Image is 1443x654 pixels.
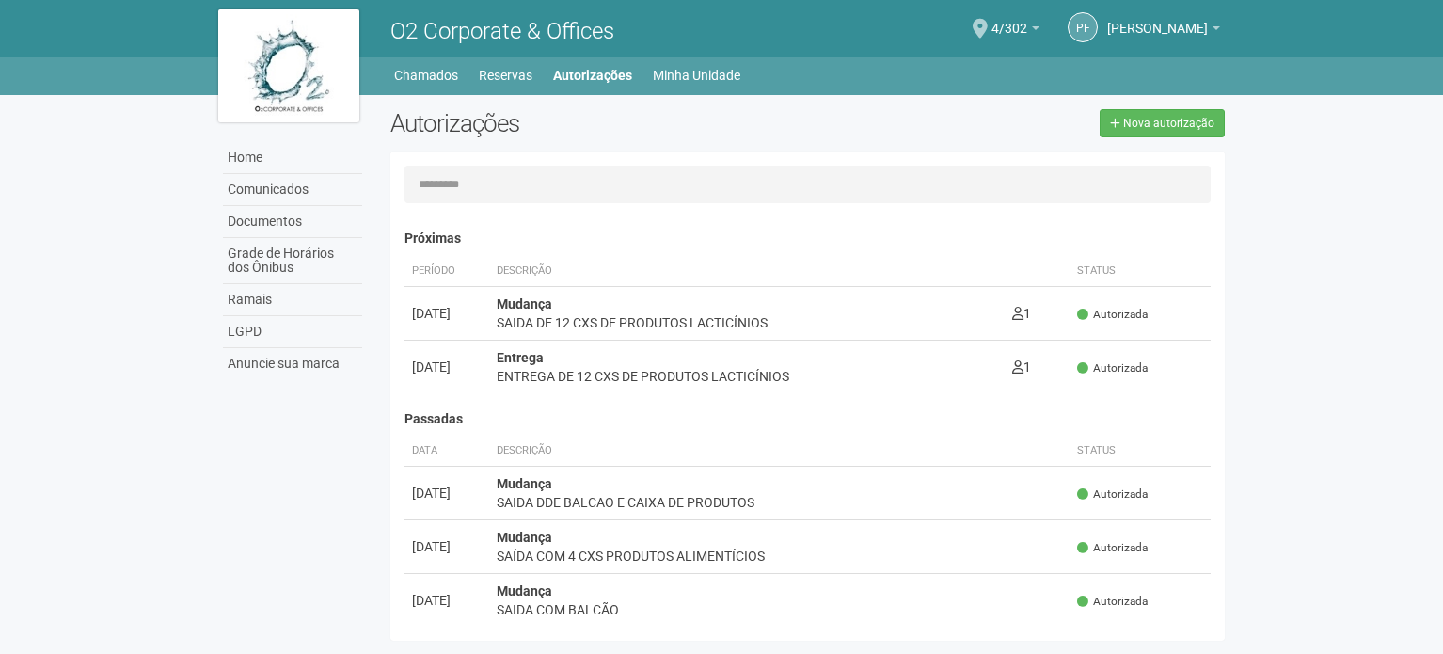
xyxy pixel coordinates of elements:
[404,412,1211,426] h4: Passadas
[223,206,362,238] a: Documentos
[1077,487,1148,502] span: Autorizada
[497,367,997,386] div: ENTREGA DE 12 CXS DE PRODUTOS LACTICÍNIOS
[404,256,489,287] th: Período
[223,238,362,284] a: Grade de Horários dos Ônibus
[1077,360,1148,376] span: Autorizada
[1107,3,1208,36] span: PRISCILLA FREITAS
[412,537,482,556] div: [DATE]
[223,174,362,206] a: Comunicados
[1077,307,1148,323] span: Autorizada
[1070,256,1211,287] th: Status
[1123,117,1214,130] span: Nova autorização
[497,583,552,598] strong: Mudança
[390,18,614,44] span: O2 Corporate & Offices
[553,62,632,88] a: Autorizações
[991,3,1027,36] span: 4/302
[497,313,997,332] div: SAIDA DE 12 CXS DE PRODUTOS LACTICÍNIOS
[404,231,1211,246] h4: Próximas
[497,296,552,311] strong: Mudança
[1077,594,1148,610] span: Autorizada
[412,304,482,323] div: [DATE]
[223,316,362,348] a: LGPD
[394,62,458,88] a: Chamados
[412,358,482,376] div: [DATE]
[412,591,482,610] div: [DATE]
[223,284,362,316] a: Ramais
[991,24,1039,39] a: 4/302
[1107,24,1220,39] a: [PERSON_NAME]
[412,484,482,502] div: [DATE]
[489,436,1070,467] th: Descrição
[653,62,740,88] a: Minha Unidade
[1100,109,1225,137] a: Nova autorização
[404,436,489,467] th: Data
[479,62,532,88] a: Reservas
[390,109,793,137] h2: Autorizações
[223,142,362,174] a: Home
[223,348,362,379] a: Anuncie sua marca
[1070,436,1211,467] th: Status
[1068,12,1098,42] a: PF
[497,350,544,365] strong: Entrega
[497,476,552,491] strong: Mudança
[218,9,359,122] img: logo.jpg
[1012,359,1031,375] span: 1
[1012,306,1031,321] span: 1
[489,256,1005,287] th: Descrição
[497,547,1062,566] div: SAÍDA COM 4 CXS PRODUTOS ALIMENTÍCIOS
[1077,540,1148,556] span: Autorizada
[497,493,1062,512] div: SAIDA DDE BALCAO E CAIXA DE PRODUTOS
[497,530,552,545] strong: Mudança
[497,600,1062,619] div: SAIDA COM BALCÃO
